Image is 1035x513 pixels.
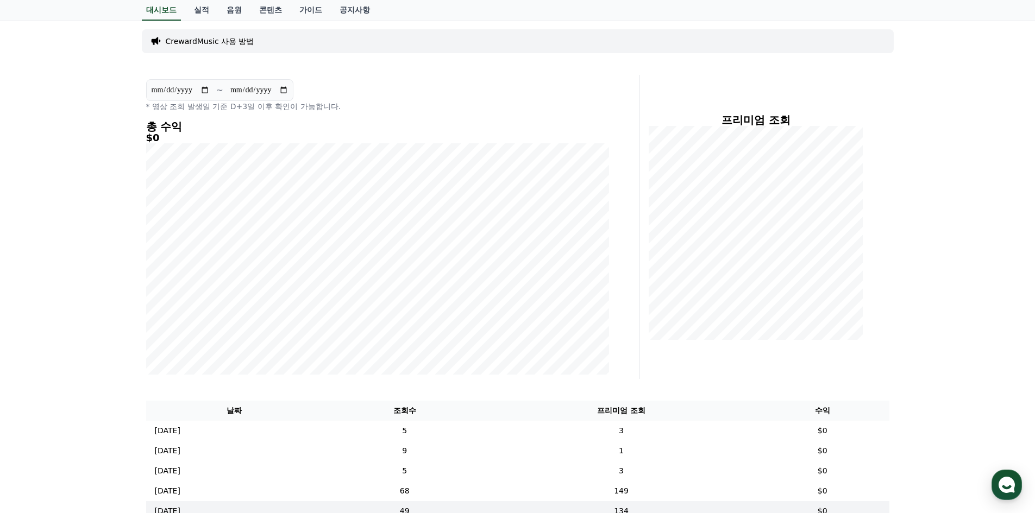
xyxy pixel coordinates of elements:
[146,132,609,143] h5: $0
[756,401,889,421] th: 수익
[155,485,180,497] p: [DATE]
[756,461,889,481] td: $0
[166,36,254,47] a: CrewardMusic 사용 방법
[322,441,487,461] td: 9
[146,121,609,132] h4: 총 수익
[155,445,180,457] p: [DATE]
[322,401,487,421] th: 조회수
[756,481,889,501] td: $0
[756,441,889,461] td: $0
[649,114,863,126] h4: 프리미엄 조회
[487,441,756,461] td: 1
[756,421,889,441] td: $0
[487,461,756,481] td: 3
[216,84,223,97] p: ~
[146,101,609,112] p: * 영상 조회 발생일 기준 D+3일 이후 확인이 가능합니다.
[487,481,756,501] td: 149
[34,360,41,369] span: 홈
[146,401,323,421] th: 날짜
[155,465,180,477] p: [DATE]
[168,360,181,369] span: 설정
[322,481,487,501] td: 68
[487,421,756,441] td: 3
[487,401,756,421] th: 프리미엄 조회
[3,344,72,371] a: 홈
[155,425,180,436] p: [DATE]
[322,461,487,481] td: 5
[140,344,209,371] a: 설정
[322,421,487,441] td: 5
[72,344,140,371] a: 대화
[99,361,112,370] span: 대화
